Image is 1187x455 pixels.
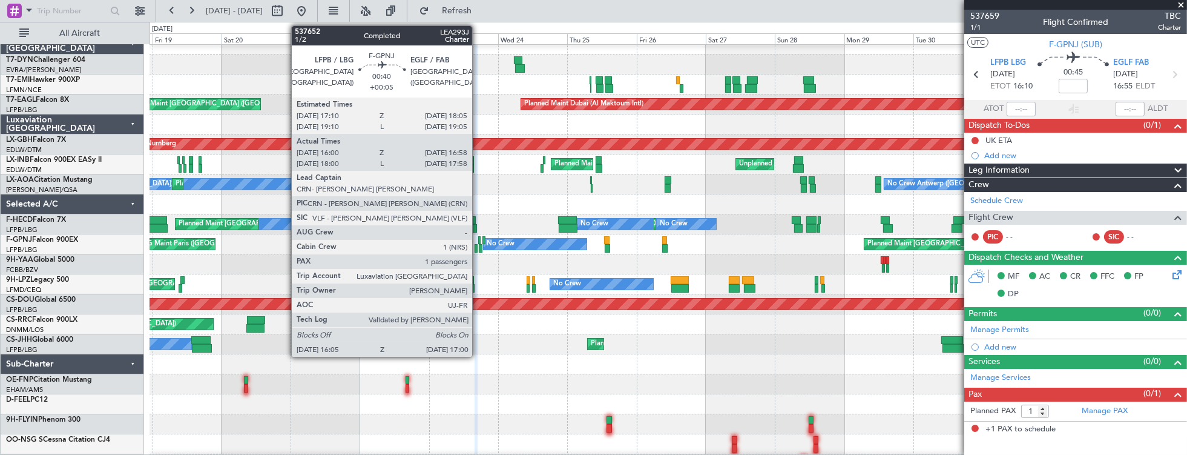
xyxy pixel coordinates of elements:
[6,85,42,95] a: LFMN/NCE
[115,95,314,113] div: Unplanned Maint [GEOGRAPHIC_DATA] ([GEOGRAPHIC_DATA])
[360,33,429,44] div: Mon 22
[968,164,1030,178] span: Leg Information
[340,235,367,253] div: No Crew
[1143,355,1161,368] span: (0/0)
[1064,67,1083,79] span: 00:45
[1134,271,1143,283] span: FP
[37,2,107,20] input: Trip Number
[6,316,32,324] span: CS-RRC
[6,76,30,84] span: T7-EMI
[970,22,999,33] span: 1/1
[6,336,32,344] span: CS-JHH
[6,396,48,404] a: D-FEELPC12
[968,307,997,321] span: Permits
[887,175,1019,193] div: No Crew Antwerp ([GEOGRAPHIC_DATA])
[6,145,42,154] a: EDLW/DTM
[524,95,643,113] div: Planned Maint Dubai (Al Maktoum Intl)
[591,335,781,353] div: Planned Maint [GEOGRAPHIC_DATA] ([GEOGRAPHIC_DATA])
[985,135,1012,145] div: UK ETA
[6,376,33,384] span: OE-FNP
[991,68,1016,81] span: [DATE]
[6,416,81,423] a: 9H-FLYINPhenom 300
[1100,271,1114,283] span: FFC
[6,285,41,294] a: LFMD/CEQ
[498,33,567,44] div: Wed 24
[6,436,43,443] span: OO-NSG S
[6,345,38,354] a: LFPB/LBG
[413,1,486,21] button: Refresh
[1008,288,1019,301] span: DP
[867,235,1058,253] div: Planned Maint [GEOGRAPHIC_DATA] ([GEOGRAPHIC_DATA])
[637,33,706,44] div: Fri 26
[31,29,128,38] span: All Aircraft
[739,155,847,173] div: Unplanned Maint Roma (Ciampino)
[6,265,38,274] a: FCBB/BZV
[6,56,33,64] span: T7-DYN
[6,296,35,304] span: CS-DOU
[13,24,131,43] button: All Aircraft
[991,57,1027,69] span: LFPB LBG
[6,296,76,304] a: CS-DOUGlobal 6500
[1148,103,1168,115] span: ALDT
[706,33,775,44] div: Sat 27
[6,105,38,115] a: LFPB/LBG
[1070,271,1080,283] span: CR
[6,165,42,174] a: EDLW/DTM
[660,215,688,233] div: No Crew
[429,33,498,44] div: Tue 23
[6,156,102,164] a: LX-INBFalcon 900EX EASy II
[1158,10,1181,22] span: TBC
[487,235,515,253] div: No Crew
[1113,68,1138,81] span: [DATE]
[844,33,913,44] div: Mon 29
[967,37,988,48] button: UTC
[6,176,93,184] a: LX-AOACitation Mustang
[6,276,69,284] a: 9H-LPZLegacy 500
[968,211,1013,225] span: Flight Crew
[580,215,608,233] div: No Crew
[970,405,1016,417] label: Planned PAX
[6,236,32,244] span: F-GPNJ
[983,230,1003,244] div: PIC
[968,119,1030,133] span: Dispatch To-Dos
[6,436,110,443] a: OO-NSG SCessna Citation CJ4
[6,216,66,224] a: F-HECDFalcon 7X
[1113,57,1149,69] span: EGLF FAB
[176,175,311,193] div: Planned Maint Nice ([GEOGRAPHIC_DATA])
[1039,271,1050,283] span: AC
[291,33,360,44] div: Sun 21
[984,150,1181,161] div: Add new
[991,81,1011,93] span: ETOT
[1158,22,1181,33] span: Charter
[1143,307,1161,319] span: (0/0)
[775,33,844,44] div: Sun 28
[1143,119,1161,131] span: (0/1)
[970,10,999,22] span: 537659
[6,305,38,314] a: LFPB/LBG
[152,24,173,35] div: [DATE]
[6,236,78,244] a: F-GPNJFalcon 900EX
[1113,81,1133,93] span: 16:55
[970,324,1029,336] a: Manage Permits
[6,185,77,194] a: [PERSON_NAME]/QSA
[6,276,30,284] span: 9H-LPZ
[1049,38,1102,51] span: F-GPNJ (SUB)
[206,5,263,16] span: [DATE] - [DATE]
[6,256,33,264] span: 9H-YAA
[968,178,989,192] span: Crew
[985,423,1056,436] span: +1 PAX to schedule
[968,388,982,402] span: Pax
[6,325,44,334] a: DNMM/LOS
[1104,230,1124,244] div: SIC
[968,251,1083,265] span: Dispatch Checks and Weather
[970,195,1023,207] a: Schedule Crew
[392,75,507,93] div: Planned Maint [GEOGRAPHIC_DATA]
[6,216,33,224] span: F-HECD
[6,136,66,144] a: LX-GBHFalcon 7X
[179,215,369,233] div: Planned Maint [GEOGRAPHIC_DATA] ([GEOGRAPHIC_DATA])
[1006,231,1033,242] div: - -
[913,33,982,44] div: Tue 30
[554,155,745,173] div: Planned Maint [GEOGRAPHIC_DATA] ([GEOGRAPHIC_DATA])
[1008,271,1019,283] span: MF
[553,275,581,293] div: No Crew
